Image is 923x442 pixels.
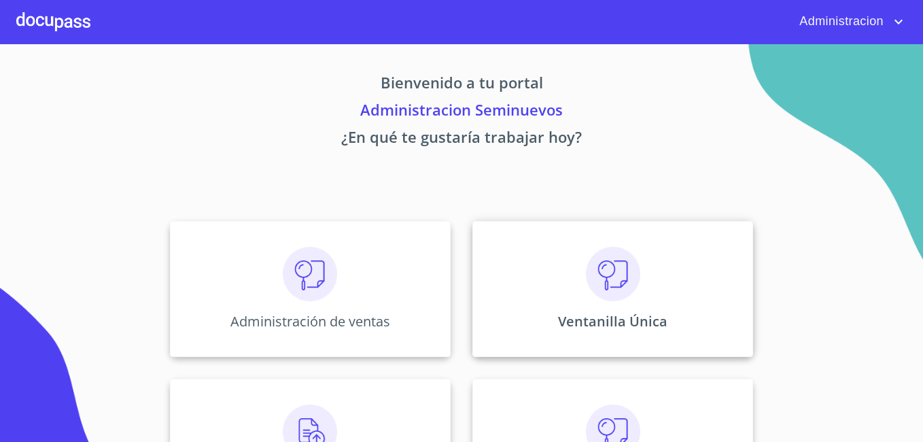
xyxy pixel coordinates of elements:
img: consulta.png [586,247,640,301]
p: Administracion Seminuevos [43,99,880,126]
span: Administracion [789,11,890,33]
img: consulta.png [283,247,337,301]
button: account of current user [789,11,907,33]
p: Administración de ventas [230,312,390,330]
p: Ventanilla Única [558,312,667,330]
p: Bienvenido a tu portal [43,71,880,99]
p: ¿En qué te gustaría trabajar hoy? [43,126,880,153]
